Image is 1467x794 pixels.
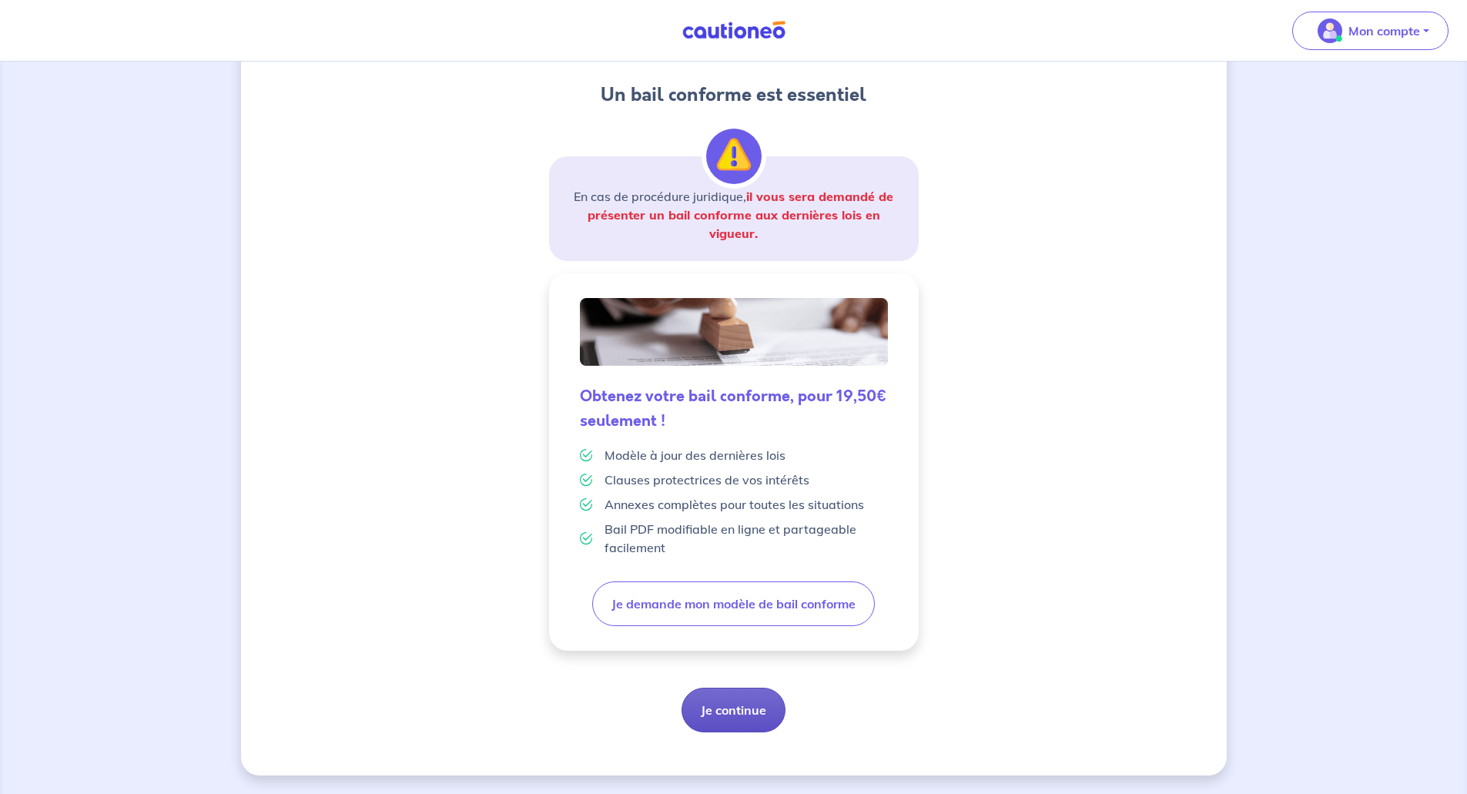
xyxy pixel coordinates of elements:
[1318,18,1342,43] img: illu_account_valid_menu.svg
[706,129,762,184] img: illu_alert.svg
[580,384,888,434] h5: Obtenez votre bail conforme, pour 19,50€ seulement !
[605,471,809,489] p: Clauses protectrices de vos intérêts
[580,298,888,366] img: valid-lease.png
[682,688,785,732] button: Je continue
[605,446,785,464] p: Modèle à jour des dernières lois
[605,520,888,557] p: Bail PDF modifiable en ligne et partageable facilement
[592,581,875,626] button: Je demande mon modèle de bail conforme
[605,495,864,514] p: Annexes complètes pour toutes les situations
[1348,22,1420,40] p: Mon compte
[549,82,919,107] h4: Un bail conforme est essentiel
[676,21,792,40] img: Cautioneo
[1292,12,1449,50] button: illu_account_valid_menu.svgMon compte
[588,189,894,241] strong: il vous sera demandé de présenter un bail conforme aux dernières lois en vigueur.
[568,187,900,243] p: En cas de procédure juridique,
